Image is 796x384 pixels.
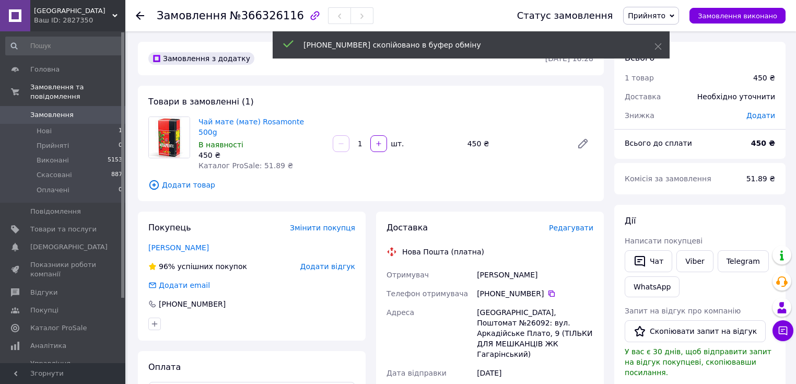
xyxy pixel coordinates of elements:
span: Написати покупцеві [625,237,703,245]
div: 450 ₴ [198,150,324,160]
span: 0 [119,141,122,150]
span: Амстердам [34,6,112,16]
div: Ваш ID: 2827350 [34,16,125,25]
button: Чат [625,250,672,272]
span: Каталог ProSale: 51.89 ₴ [198,161,293,170]
div: Додати email [158,280,211,290]
span: Редагувати [549,224,593,232]
b: 450 ₴ [751,139,775,147]
div: шт. [388,138,405,149]
button: Скопіювати запит на відгук [625,320,766,342]
div: Статус замовлення [517,10,613,21]
span: Доставка [625,92,661,101]
input: Пошук [5,37,123,55]
span: Покупці [30,306,58,315]
span: Скасовані [37,170,72,180]
span: №366326116 [230,9,304,22]
span: Нові [37,126,52,136]
span: Адреса [387,308,414,317]
span: Замовлення [30,110,74,120]
button: Чат з покупцем [772,320,793,341]
span: Виконані [37,156,69,165]
span: [DEMOGRAPHIC_DATA] [30,242,108,252]
div: [PHONE_NUMBER] скопійовано в буфер обміну [303,40,628,50]
div: [PHONE_NUMBER] [477,288,593,299]
div: Додати email [147,280,211,290]
span: Товари в замовленні (1) [148,97,254,107]
span: Каталог ProSale [30,323,87,333]
span: Знижка [625,111,654,120]
span: Аналітика [30,341,66,351]
span: 51.89 ₴ [746,174,775,183]
span: Додати відгук [300,262,355,271]
span: Прийняті [37,141,69,150]
span: 5153 [108,156,122,165]
span: 1 товар [625,74,654,82]
span: Товари та послуги [30,225,97,234]
span: Замовлення та повідомлення [30,83,125,101]
div: Необхідно уточнити [691,85,781,108]
a: WhatsApp [625,276,680,297]
span: Повідомлення [30,207,81,216]
span: Дата відправки [387,369,447,377]
span: Управління сайтом [30,359,97,378]
div: Нова Пошта (платна) [400,247,487,257]
span: 887 [111,170,122,180]
span: Оплата [148,362,181,372]
span: У вас є 30 днів, щоб відправити запит на відгук покупцеві, скопіювавши посилання. [625,347,771,377]
span: Замовлення виконано [698,12,777,20]
span: Покупець [148,223,191,232]
div: [GEOGRAPHIC_DATA], Поштомат №26092: вул. Аркадійське Плато, 9 (ТІЛЬКИ ДЛЯ МЕШКАНЦІВ ЖК Гагарінський) [475,303,595,364]
span: Дії [625,216,636,226]
span: Телефон отримувача [387,289,468,298]
div: Повернутися назад [136,10,144,21]
span: Прийнято [628,11,665,20]
div: Замовлення з додатку [148,52,254,65]
span: Оплачені [37,185,69,195]
div: [DATE] [475,364,595,382]
a: Viber [676,250,713,272]
span: Головна [30,65,60,74]
div: успішних покупок [148,261,247,272]
span: Замовлення [157,9,227,22]
span: 96% [159,262,175,271]
span: Додати [746,111,775,120]
span: 1 [119,126,122,136]
a: Чай мате (мате) Rosamonte 500g [198,118,304,136]
button: Замовлення виконано [689,8,786,24]
div: 450 ₴ [753,73,775,83]
span: Всього до сплати [625,139,692,147]
div: [PHONE_NUMBER] [158,299,227,309]
span: 0 [119,185,122,195]
span: Отримувач [387,271,429,279]
span: В наявності [198,141,243,149]
a: Telegram [718,250,769,272]
div: 450 ₴ [463,136,568,151]
div: [PERSON_NAME] [475,265,595,284]
span: Запит на відгук про компанію [625,307,741,315]
img: Чай мате (мате) Rosamonte 500g [149,117,190,158]
span: Додати товар [148,179,593,191]
span: Комісія за замовлення [625,174,711,183]
a: Редагувати [572,133,593,154]
span: Доставка [387,223,428,232]
span: Відгуки [30,288,57,297]
a: [PERSON_NAME] [148,243,209,252]
span: Показники роботи компанії [30,260,97,279]
span: Змінити покупця [290,224,355,232]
